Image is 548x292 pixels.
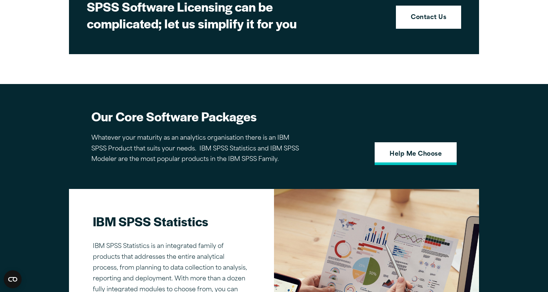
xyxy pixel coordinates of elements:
a: Help Me Choose [375,142,457,165]
button: Open CMP widget [4,270,22,288]
p: Whatever your maturity as an analytics organisation there is an IBM SPSS Product that suits your ... [91,133,302,165]
h2: IBM SPSS Statistics [93,213,250,230]
h2: Our Core Software Packages [91,108,302,125]
strong: Contact Us [411,13,446,23]
a: Contact Us [396,6,461,29]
